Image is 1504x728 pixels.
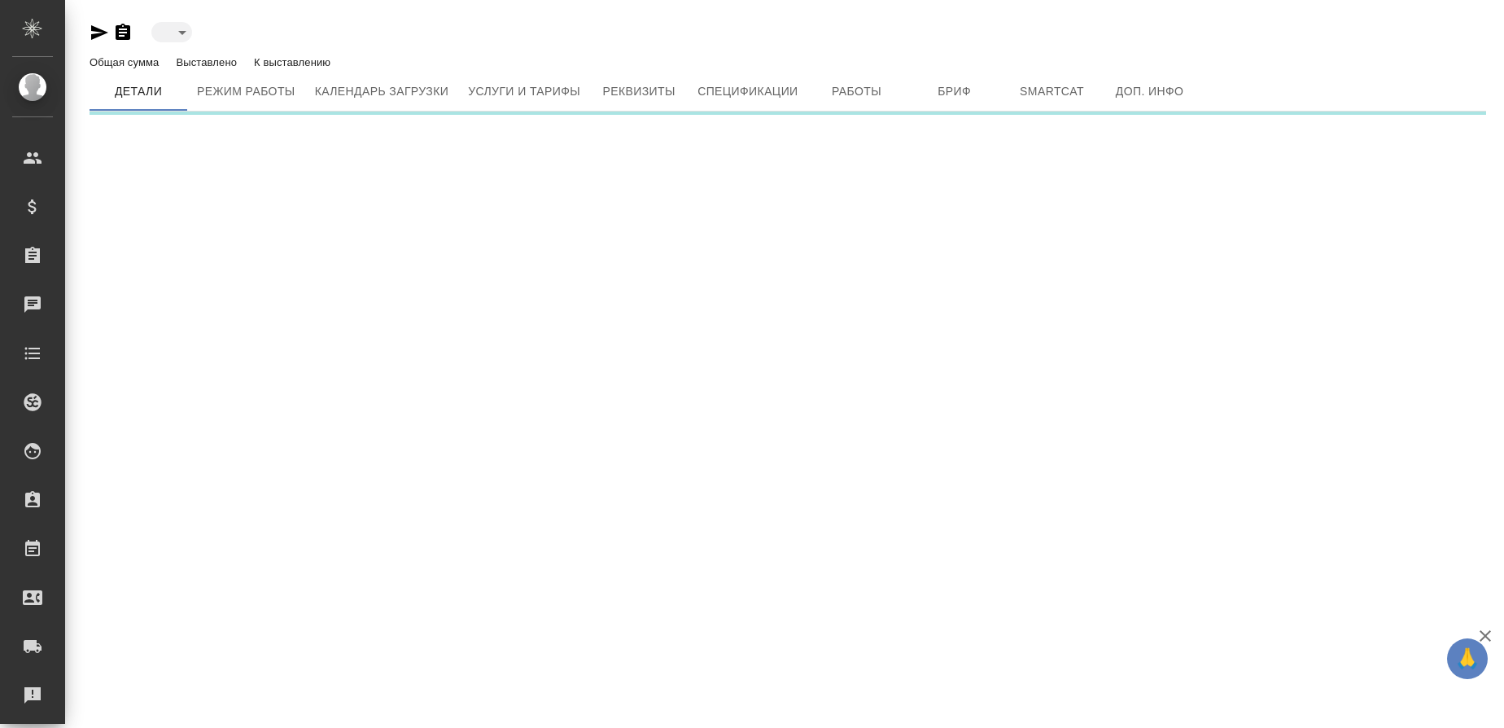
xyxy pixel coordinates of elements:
[197,81,295,102] span: Режим работы
[1013,81,1091,102] span: Smartcat
[818,81,896,102] span: Работы
[1454,642,1481,676] span: 🙏
[151,22,192,42] div: ​
[254,56,334,68] p: К выставлению
[113,23,133,42] button: Скопировать ссылку
[99,81,177,102] span: Детали
[90,23,109,42] button: Скопировать ссылку для ЯМессенджера
[176,56,241,68] p: Выставлено
[315,81,449,102] span: Календарь загрузки
[1111,81,1189,102] span: Доп. инфо
[697,81,798,102] span: Спецификации
[916,81,994,102] span: Бриф
[468,81,580,102] span: Услуги и тарифы
[90,56,163,68] p: Общая сумма
[600,81,678,102] span: Реквизиты
[1447,638,1488,679] button: 🙏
